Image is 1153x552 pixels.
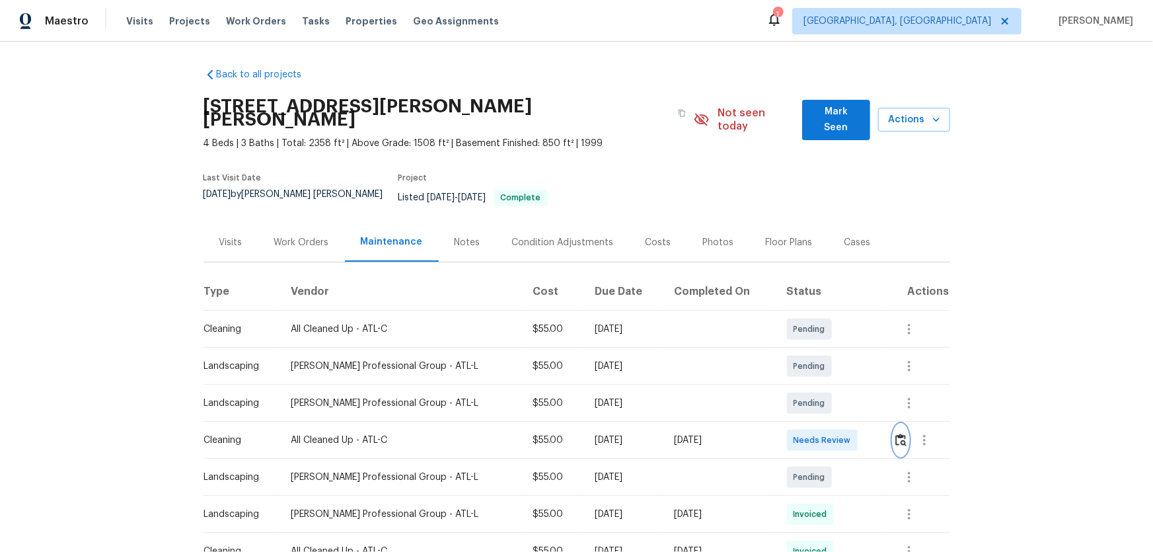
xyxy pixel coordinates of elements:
span: Pending [794,471,831,484]
div: [DATE] [595,508,653,521]
div: Photos [703,236,734,249]
span: Not seen today [718,106,794,133]
div: Cleaning [204,434,270,447]
span: [GEOGRAPHIC_DATA], [GEOGRAPHIC_DATA] [803,15,991,28]
div: All Cleaned Up - ATL-C [291,323,511,336]
div: Condition Adjustments [512,236,614,249]
div: [PERSON_NAME] Professional Group - ATL-L [291,397,511,410]
div: Costs [646,236,671,249]
span: Project [398,174,428,182]
span: Actions [889,112,939,128]
button: Mark Seen [802,100,870,140]
span: Needs Review [794,434,856,447]
div: Cases [844,236,871,249]
span: [DATE] [204,190,231,199]
div: [DATE] [674,508,765,521]
span: Pending [794,397,831,410]
div: Work Orders [274,236,329,249]
span: [DATE] [459,193,486,202]
div: Landscaping [204,471,270,484]
button: Actions [878,108,949,132]
span: Properties [346,15,397,28]
div: Notes [455,236,480,249]
span: Complete [496,194,546,202]
div: [DATE] [595,434,653,447]
th: Actions [883,274,950,311]
div: Maintenance [361,235,423,249]
span: Mark Seen [813,104,860,136]
div: [DATE] [674,434,765,447]
div: [DATE] [595,360,653,373]
div: by [PERSON_NAME] [PERSON_NAME] [204,190,398,215]
span: Work Orders [226,15,286,28]
div: $55.00 [533,397,574,410]
th: Completed On [663,274,776,311]
th: Due Date [584,274,663,311]
span: Pending [794,360,831,373]
div: [PERSON_NAME] Professional Group - ATL-L [291,360,511,373]
span: Pending [794,323,831,336]
span: Listed [398,193,548,202]
button: Review Icon [893,424,909,456]
span: Invoiced [794,508,833,521]
th: Type [204,274,281,311]
span: 4 Beds | 3 Baths | Total: 2358 ft² | Above Grade: 1508 ft² | Basement Finished: 850 ft² | 1999 [204,137,694,150]
span: Visits [126,15,153,28]
div: Cleaning [204,323,270,336]
div: Landscaping [204,508,270,521]
h2: [STREET_ADDRESS][PERSON_NAME][PERSON_NAME] [204,100,671,126]
th: Status [776,274,883,311]
div: Landscaping [204,360,270,373]
div: All Cleaned Up - ATL-C [291,434,511,447]
div: [PERSON_NAME] Professional Group - ATL-L [291,508,511,521]
div: [DATE] [595,323,653,336]
div: [DATE] [595,471,653,484]
div: [DATE] [595,397,653,410]
span: - [428,193,486,202]
span: [DATE] [428,193,455,202]
span: Last Visit Date [204,174,262,182]
div: $55.00 [533,360,574,373]
th: Vendor [280,274,522,311]
div: Landscaping [204,397,270,410]
th: Cost [522,274,584,311]
span: Geo Assignments [413,15,499,28]
span: [PERSON_NAME] [1053,15,1133,28]
div: Visits [219,236,242,249]
div: [PERSON_NAME] Professional Group - ATL-L [291,471,511,484]
div: $55.00 [533,508,574,521]
div: $55.00 [533,434,574,447]
span: Projects [169,15,210,28]
span: Tasks [302,17,330,26]
button: Copy Address [670,101,694,125]
span: Maestro [45,15,89,28]
div: $55.00 [533,471,574,484]
div: $55.00 [533,323,574,336]
div: Floor Plans [766,236,813,249]
div: 1 [773,8,782,21]
a: Back to all projects [204,68,330,81]
img: Review Icon [895,434,907,446]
